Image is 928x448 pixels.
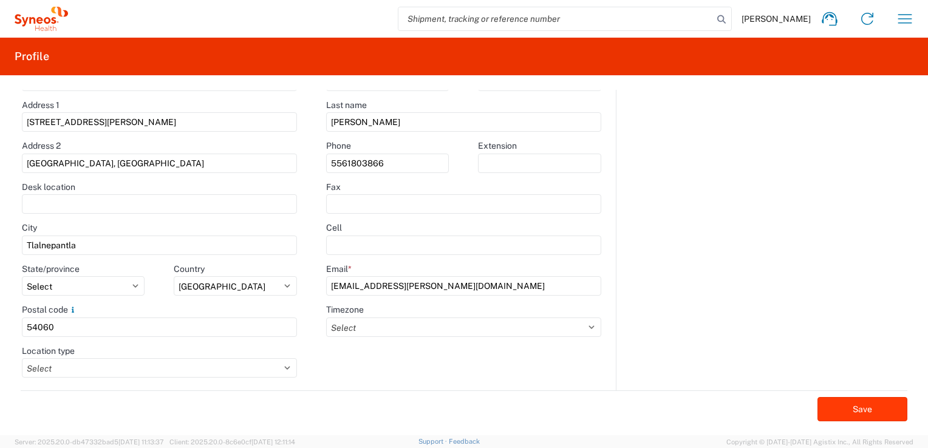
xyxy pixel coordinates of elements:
span: Server: 2025.20.0-db47332bad5 [15,438,164,446]
label: Last name [326,100,367,110]
label: Address 2 [22,140,61,151]
span: [DATE] 11:13:37 [118,438,164,446]
label: Country [174,263,205,274]
span: [PERSON_NAME] [742,13,811,24]
label: Timezone [326,304,364,315]
label: Desk location [22,182,75,192]
span: Copyright © [DATE]-[DATE] Agistix Inc., All Rights Reserved [726,436,913,447]
label: Extension [478,140,517,151]
label: Address 1 [22,100,60,110]
span: Client: 2025.20.0-8c6e0cf [169,438,295,446]
label: Fax [326,182,341,192]
label: City [22,222,37,233]
span: [DATE] 12:11:14 [251,438,295,446]
a: Support [418,438,449,445]
input: Shipment, tracking or reference number [398,7,713,30]
label: Email [326,263,352,274]
label: State/province [22,263,80,274]
a: Feedback [449,438,480,445]
label: Location type [22,345,75,356]
button: Save [817,397,907,421]
h2: Profile [15,49,49,64]
label: Phone [326,140,351,151]
label: Cell [326,222,342,233]
label: Postal code [22,304,78,315]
